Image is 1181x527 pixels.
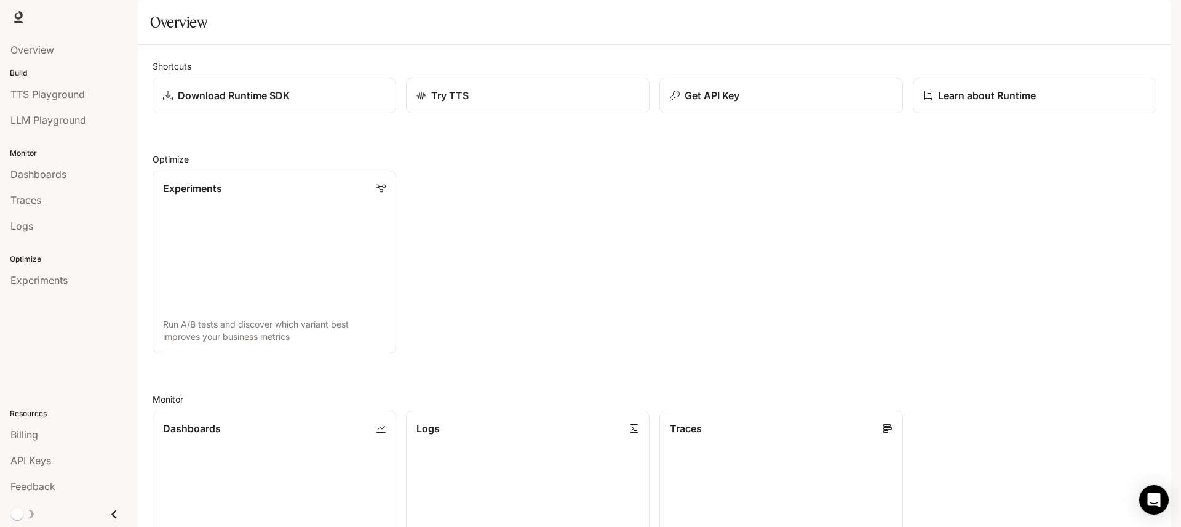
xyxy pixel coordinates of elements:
div: Open Intercom Messenger [1139,485,1169,515]
h2: Monitor [153,393,1156,406]
h2: Shortcuts [153,60,1156,73]
a: Learn about Runtime [913,78,1156,113]
p: Logs [416,421,440,436]
a: ExperimentsRun A/B tests and discover which variant best improves your business metrics [153,171,396,353]
p: Get API Key [685,88,739,103]
a: Download Runtime SDK [153,78,396,113]
p: Dashboards [163,421,221,436]
p: Experiments [163,181,222,196]
p: Run A/B tests and discover which variant best improves your business metrics [163,318,386,343]
h2: Optimize [153,153,1156,166]
p: Try TTS [431,88,469,103]
button: Get API Key [659,78,903,113]
p: Traces [670,421,702,436]
p: Download Runtime SDK [178,88,290,103]
p: Learn about Runtime [938,88,1036,103]
a: Try TTS [406,78,650,113]
h1: Overview [150,10,207,34]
